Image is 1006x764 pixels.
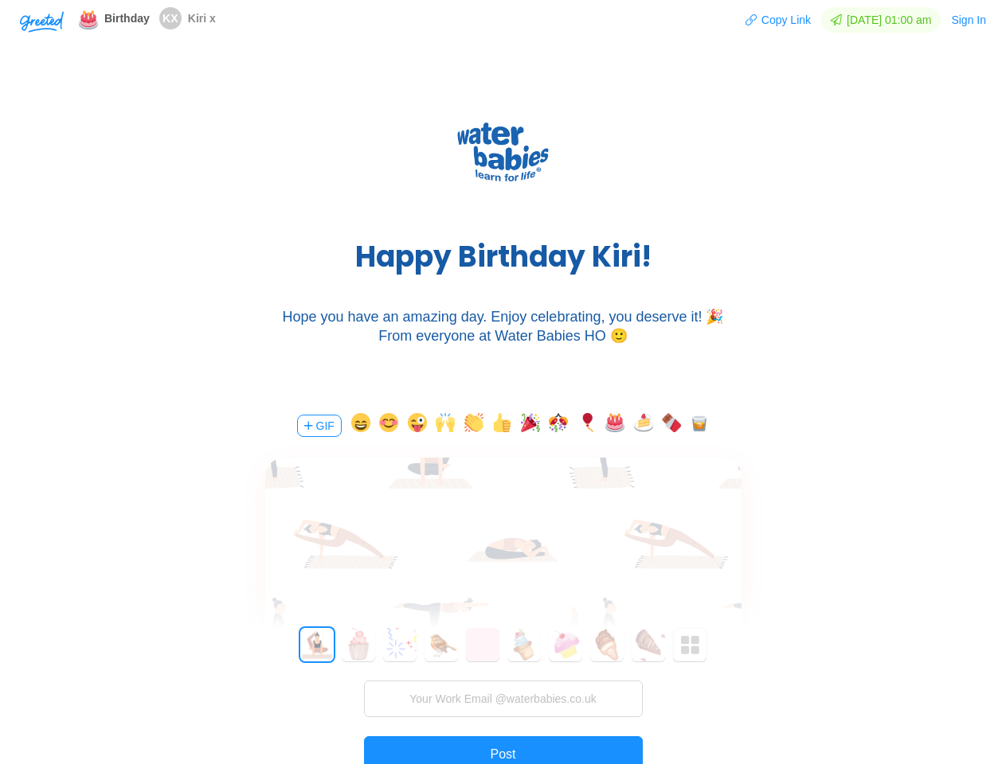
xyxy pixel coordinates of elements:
[632,628,665,661] button: 8
[379,413,398,439] button: emoji
[681,636,700,655] img: Greeted
[383,628,417,661] button: 2
[188,12,216,25] span: Kiri x
[521,413,540,439] button: emoji
[950,7,987,33] button: Sign In
[745,7,812,33] button: Copy Link
[79,7,98,29] span: emoji
[448,116,558,188] img: Greeted
[466,628,499,661] button: 4
[342,628,375,661] button: 1
[351,413,370,439] button: emoji
[264,307,742,345] div: Hope you have an amazing day. Enjoy celebrating, you deserve it! 🎉 From everyone at Water Babies ...
[662,413,681,439] button: emoji
[492,413,511,439] button: emoji
[605,413,624,439] button: emoji
[104,12,150,25] span: Birthday
[549,413,568,439] button: emoji
[79,10,98,29] img: 🎂
[300,628,334,661] button: 0
[425,628,458,661] button: 3
[590,628,624,661] button: 7
[436,413,455,439] button: emoji
[364,680,643,717] input: Your Work Email @waterbabies.co.uk
[549,628,582,661] button: 6
[162,7,178,29] span: KX
[464,413,483,439] button: emoji
[507,628,541,661] button: 5
[821,7,941,33] span: [DATE] 01:00 am
[20,11,64,33] img: Greeted
[297,415,342,437] button: GIF
[690,413,709,439] button: emoji
[577,413,597,439] button: emoji
[634,413,653,439] button: emoji
[408,413,427,439] button: emoji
